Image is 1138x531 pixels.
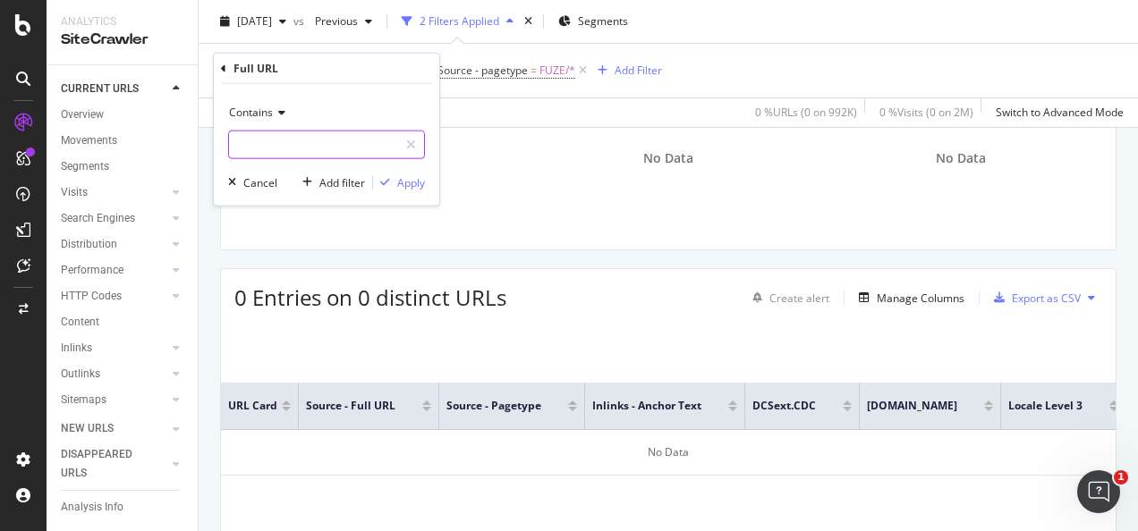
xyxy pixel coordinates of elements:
[213,7,293,36] button: [DATE]
[61,80,167,98] a: CURRENT URLS
[446,398,541,414] span: Source - pagetype
[306,398,395,414] span: Source - Full URL
[308,7,379,36] button: Previous
[61,261,167,280] a: Performance
[308,13,358,29] span: Previous
[521,13,536,30] div: times
[61,339,167,358] a: Inlinks
[61,131,185,150] a: Movements
[852,287,964,308] button: Manage Columns
[228,398,277,414] span: URL Card
[61,313,185,332] a: Content
[1114,470,1128,485] span: 1
[755,105,857,120] div: 0 % URLs ( 0 on 992K )
[1077,470,1120,513] iframe: Intercom live chat
[61,391,167,409] a: Sitemaps
[61,445,151,483] div: DISAPPEARED URLS
[592,398,701,414] span: Inlinks - Anchor Text
[551,7,635,36] button: Segments
[420,13,499,29] div: 2 Filters Applied
[61,365,167,383] a: Outlinks
[243,174,277,190] div: Cancel
[61,235,117,254] div: Distribution
[61,313,99,332] div: Content
[615,63,662,78] div: Add Filter
[61,29,183,50] div: SiteCrawler
[61,498,123,517] div: Analysis Info
[397,174,425,190] div: Apply
[61,183,88,202] div: Visits
[61,157,185,176] a: Segments
[61,287,122,306] div: HTTP Codes
[989,98,1124,127] button: Switch to Advanced Mode
[61,157,109,176] div: Segments
[61,14,183,29] div: Analytics
[61,183,167,202] a: Visits
[996,105,1124,120] div: Switch to Advanced Mode
[295,173,365,191] button: Add filter
[293,13,308,29] span: vs
[437,63,528,78] span: Source - pagetype
[578,13,628,29] span: Segments
[61,339,92,358] div: Inlinks
[61,419,114,438] div: NEW URLS
[539,58,575,83] span: FUZE/*
[61,209,135,228] div: Search Engines
[1012,291,1081,306] div: Export as CSV
[237,13,272,29] span: 2025 Sep. 7th
[61,445,167,483] a: DISAPPEARED URLS
[221,430,1116,476] div: No Data
[61,209,167,228] a: Search Engines
[319,174,365,190] div: Add filter
[61,498,185,517] a: Analysis Info
[769,291,829,306] div: Create alert
[373,173,425,191] button: Apply
[234,61,278,76] div: Full URL
[877,291,964,306] div: Manage Columns
[395,7,521,36] button: 2 Filters Applied
[61,80,139,98] div: CURRENT URLS
[61,261,123,280] div: Performance
[643,149,693,167] span: No Data
[61,131,117,150] div: Movements
[229,105,273,120] span: Contains
[936,149,986,167] span: No Data
[61,419,167,438] a: NEW URLS
[1008,398,1083,414] span: locale Level 3
[221,173,277,191] button: Cancel
[61,235,167,254] a: Distribution
[61,105,104,124] div: Overview
[590,60,662,81] button: Add Filter
[745,283,829,312] button: Create alert
[61,365,100,383] div: Outlinks
[61,391,106,409] div: Sitemaps
[234,282,506,312] span: 0 Entries on 0 distinct URLs
[531,63,537,78] span: =
[61,105,185,124] a: Overview
[752,398,816,414] span: DCSext.CDC
[879,105,973,120] div: 0 % Visits ( 0 on 2M )
[867,398,957,414] span: [DOMAIN_NAME]
[61,287,167,306] a: HTTP Codes
[987,283,1081,312] button: Export as CSV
